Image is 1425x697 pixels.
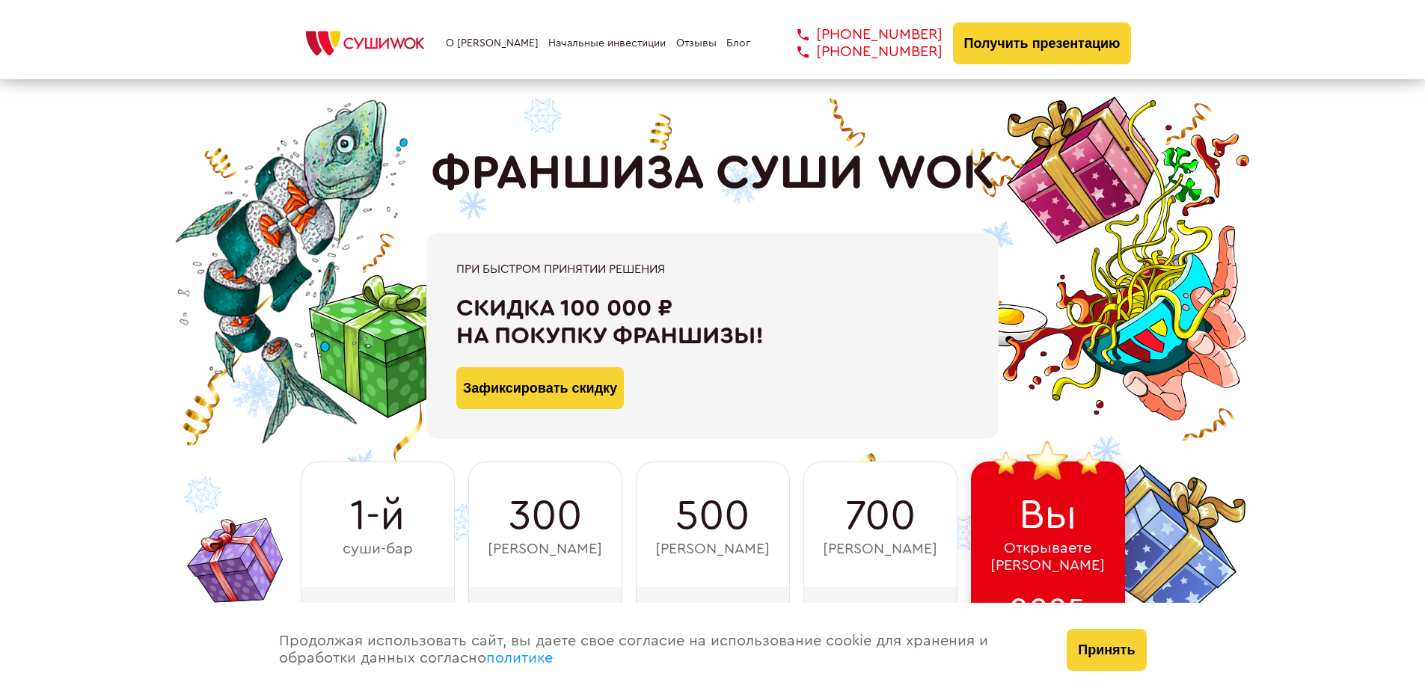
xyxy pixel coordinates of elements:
img: СУШИWOK [294,27,436,60]
div: Скидка 100 000 ₽ на покупку франшизы! [456,295,969,350]
span: суши-бар [343,541,413,558]
a: Начальные инвестиции [548,37,666,49]
div: 2016 [636,587,790,641]
span: Вы [1019,491,1077,539]
button: Зафиксировать скидку [456,367,624,409]
button: Получить презентацию [953,22,1132,64]
span: 700 [845,492,916,540]
span: 500 [675,492,750,540]
span: Открываете [PERSON_NAME] [990,540,1105,574]
div: 2025 [971,587,1125,641]
a: О [PERSON_NAME] [446,37,539,49]
div: 2021 [803,587,957,641]
button: Принять [1067,629,1146,671]
div: 2014 [468,587,622,641]
span: [PERSON_NAME] [488,541,602,558]
span: 300 [509,492,582,540]
span: 1-й [350,492,405,540]
div: Продолжая использовать сайт, вы даете свое согласие на использование cookie для хранения и обрабо... [264,603,1052,697]
div: 2011 [301,587,455,641]
div: При быстром принятии решения [456,262,969,276]
h1: ФРАНШИЗА СУШИ WOK [431,146,995,201]
a: [PHONE_NUMBER] [775,26,943,43]
a: [PHONE_NUMBER] [775,43,943,61]
span: [PERSON_NAME] [823,541,937,558]
a: Отзывы [676,37,717,49]
a: Блог [726,37,750,49]
a: политике [486,651,553,666]
span: [PERSON_NAME] [655,541,770,558]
